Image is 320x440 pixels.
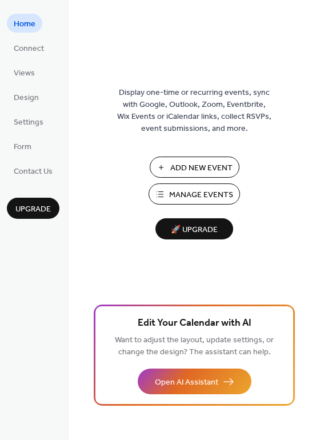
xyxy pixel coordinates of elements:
[14,43,44,55] span: Connect
[7,63,42,82] a: Views
[115,333,274,360] span: Want to adjust the layout, update settings, or change the design? The assistant can help.
[14,92,39,104] span: Design
[14,166,53,178] span: Contact Us
[7,38,51,57] a: Connect
[7,161,59,180] a: Contact Us
[138,315,251,331] span: Edit Your Calendar with AI
[150,157,239,178] button: Add New Event
[117,87,271,135] span: Display one-time or recurring events, sync with Google, Outlook, Zoom, Eventbrite, Wix Events or ...
[138,369,251,394] button: Open AI Assistant
[170,162,233,174] span: Add New Event
[7,112,50,131] a: Settings
[155,218,233,239] button: 🚀 Upgrade
[7,198,59,219] button: Upgrade
[149,183,240,205] button: Manage Events
[14,18,35,30] span: Home
[169,189,233,201] span: Manage Events
[15,203,51,215] span: Upgrade
[155,377,218,389] span: Open AI Assistant
[14,67,35,79] span: Views
[14,117,43,129] span: Settings
[7,87,46,106] a: Design
[14,141,31,153] span: Form
[7,14,42,33] a: Home
[7,137,38,155] a: Form
[162,222,226,238] span: 🚀 Upgrade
